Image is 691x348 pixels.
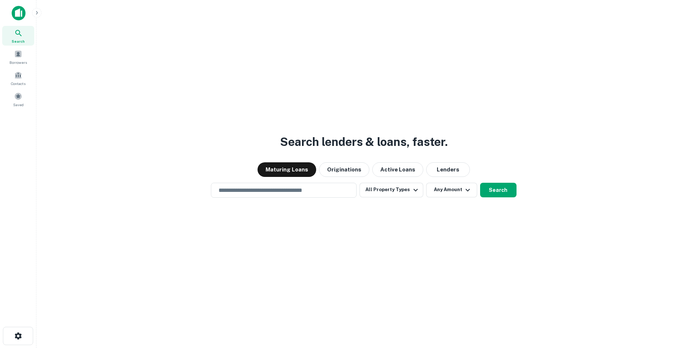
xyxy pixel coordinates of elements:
span: Search [12,38,25,44]
a: Borrowers [2,47,34,67]
img: capitalize-icon.png [12,6,25,20]
button: All Property Types [360,183,423,197]
button: Any Amount [426,183,477,197]
button: Active Loans [372,162,423,177]
span: Saved [13,102,24,108]
button: Originations [319,162,369,177]
button: Maturing Loans [258,162,316,177]
h3: Search lenders & loans, faster. [280,133,448,151]
button: Search [480,183,517,197]
span: Borrowers [9,59,27,65]
a: Saved [2,89,34,109]
a: Contacts [2,68,34,88]
span: Contacts [11,81,25,86]
iframe: Chat Widget [655,290,691,325]
button: Lenders [426,162,470,177]
a: Search [2,26,34,46]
